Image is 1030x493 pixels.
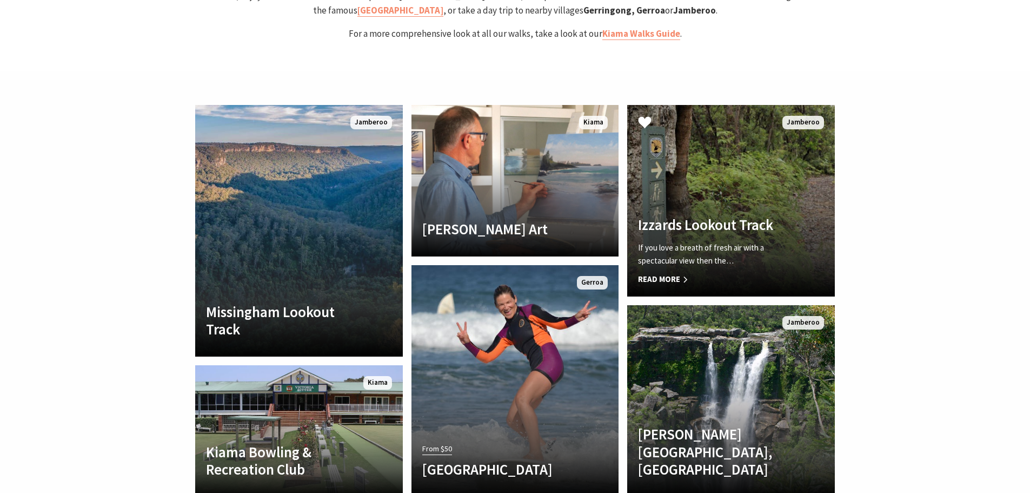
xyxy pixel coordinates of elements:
[206,303,361,338] h4: Missingham Lookout Track
[627,105,662,142] button: Click to Favourite Izzards Lookout Track
[638,273,793,286] span: Read More
[363,376,392,390] span: Kiama
[579,116,608,129] span: Kiama
[583,4,665,16] strong: Gerringong, Gerroa
[422,220,577,238] h4: [PERSON_NAME] Art
[782,316,824,330] span: Jamberoo
[602,28,680,40] a: Kiama Walks Guide
[195,105,403,357] a: Missingham Lookout Track Jamberoo
[638,216,793,233] h4: Izzards Lookout Track
[349,28,682,40] span: For a more comprehensive look at all our walks, take a look at our .
[357,4,443,16] strong: [GEOGRAPHIC_DATA]
[357,4,443,17] a: [GEOGRAPHIC_DATA]
[782,116,824,129] span: Jamberoo
[627,105,835,297] a: Izzards Lookout Track If you love a breath of fresh air with a spectacular view then the… Read Mo...
[422,461,577,478] h4: [GEOGRAPHIC_DATA]
[673,4,716,16] strong: Jamberoo
[350,116,392,129] span: Jamberoo
[206,443,361,478] h4: Kiama Bowling & Recreation Club
[422,443,452,455] span: From $50
[638,425,793,478] h4: [PERSON_NAME][GEOGRAPHIC_DATA], [GEOGRAPHIC_DATA]
[577,276,608,290] span: Gerroa
[411,105,619,257] a: Another Image Used [PERSON_NAME] Art Kiama
[638,241,793,267] p: If you love a breath of fresh air with a spectacular view then the…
